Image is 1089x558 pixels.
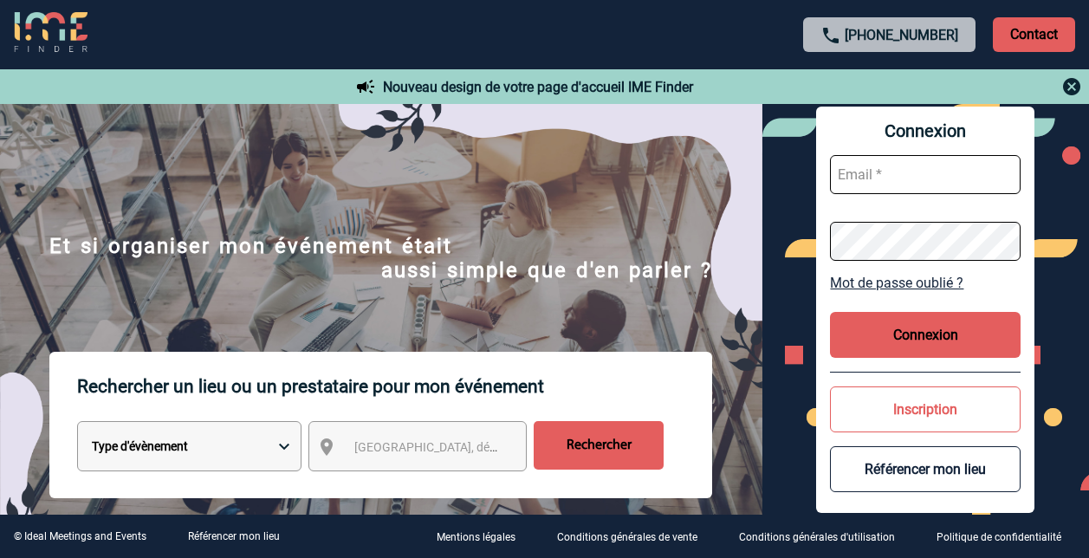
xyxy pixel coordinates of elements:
p: Rechercher un lieu ou un prestataire pour mon événement [77,352,712,421]
img: call-24-px.png [820,25,841,46]
button: Inscription [830,386,1021,432]
a: [PHONE_NUMBER] [845,27,958,43]
p: Mentions légales [437,532,515,544]
div: © Ideal Meetings and Events [14,530,146,542]
input: Email * [830,155,1021,194]
a: Conditions générales de vente [543,529,725,545]
p: Conditions générales d'utilisation [739,532,895,544]
button: Connexion [830,312,1021,358]
a: Politique de confidentialité [923,529,1089,545]
p: Conditions générales de vente [557,532,697,544]
a: Mentions légales [423,529,543,545]
input: Rechercher [534,421,664,470]
p: Contact [993,17,1075,52]
a: Conditions générales d'utilisation [725,529,923,545]
button: Référencer mon lieu [830,446,1021,492]
span: Connexion [830,120,1021,141]
a: Mot de passe oublié ? [830,275,1021,291]
a: Référencer mon lieu [188,530,280,542]
span: [GEOGRAPHIC_DATA], département, région... [354,440,595,454]
p: Politique de confidentialité [937,532,1061,544]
